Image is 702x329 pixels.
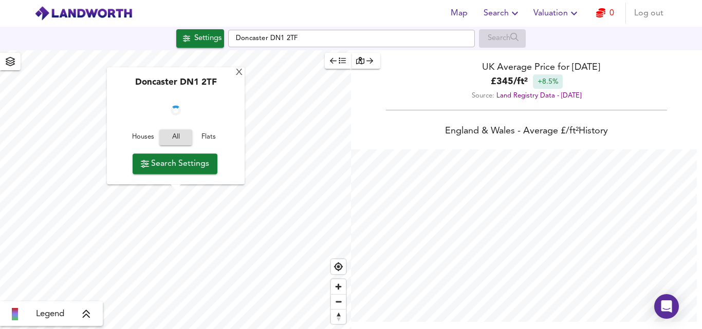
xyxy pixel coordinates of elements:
button: All [159,130,192,146]
div: UK Average Price for [DATE] [351,61,702,74]
button: Map [442,3,475,24]
button: Log out [630,3,668,24]
button: Reset bearing to north [331,309,346,324]
button: Zoom out [331,294,346,309]
span: Legend [36,308,64,320]
button: Houses [126,130,159,146]
span: All [164,132,187,144]
div: Doncaster DN1 2TF [112,78,239,94]
div: X [235,68,244,78]
button: Search Settings [133,153,217,174]
button: Zoom in [331,279,346,294]
button: 0 [588,3,621,24]
span: Reset bearing to north [331,309,346,324]
span: Flats [195,132,223,144]
button: Search [479,3,525,24]
span: Houses [129,132,157,144]
button: Valuation [529,3,584,24]
span: Map [447,6,471,21]
a: 0 [596,6,614,21]
div: England & Wales - Average £/ ft² History [351,125,702,139]
a: Land Registry Data - [DATE] [496,92,581,99]
div: Settings [194,32,221,45]
button: Flats [192,130,225,146]
span: Log out [634,6,663,21]
div: Click to configure Search Settings [176,29,224,48]
b: £ 345 / ft² [491,75,528,89]
div: Source: [351,89,702,103]
button: Find my location [331,259,346,274]
input: Enter a location... [228,30,475,47]
div: Enable a Source before running a Search [479,29,526,48]
div: Open Intercom Messenger [654,294,679,319]
span: Valuation [533,6,580,21]
div: +8.5% [533,74,563,89]
img: logo [34,6,133,21]
span: Search Settings [141,157,209,171]
button: Settings [176,29,224,48]
span: Search [484,6,521,21]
